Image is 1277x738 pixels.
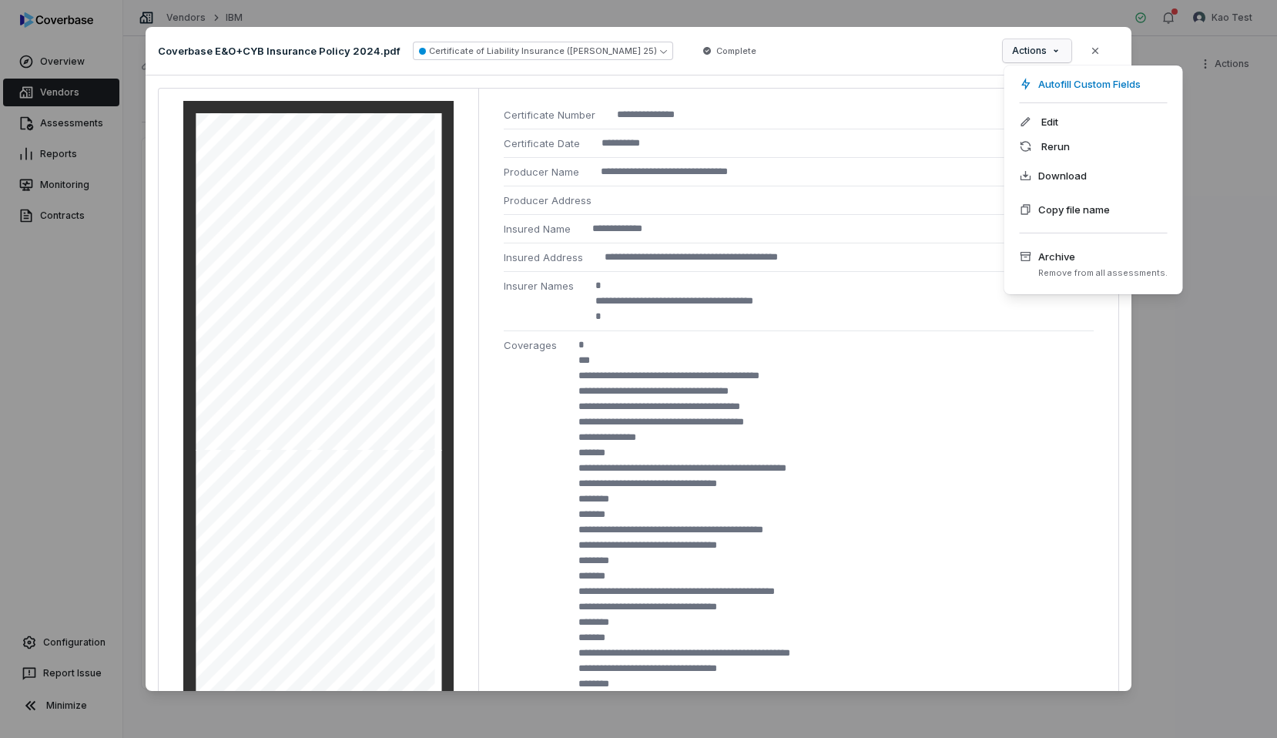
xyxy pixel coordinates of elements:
[1038,249,1168,264] span: Archive
[1011,134,1177,159] div: Rerun
[1038,168,1087,183] span: Download
[1038,267,1168,279] span: Remove from all assessments.
[1011,72,1177,96] div: Autofill Custom Fields
[1038,202,1110,217] span: Copy file name
[1011,109,1177,134] div: Edit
